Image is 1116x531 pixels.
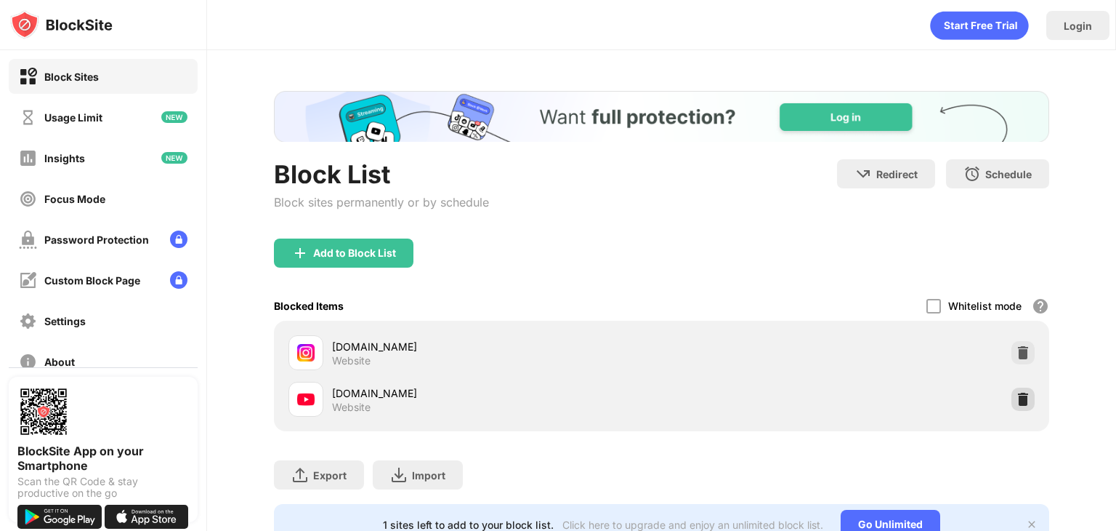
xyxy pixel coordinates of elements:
[44,193,105,205] div: Focus Mode
[297,391,315,408] img: favicons
[44,356,75,368] div: About
[19,149,37,167] img: insights-off.svg
[17,476,189,499] div: Scan the QR Code & stay productive on the go
[948,300,1022,312] div: Whitelist mode
[313,247,396,259] div: Add to Block List
[383,519,554,531] div: 1 sites left to add to your block list.
[876,168,918,180] div: Redirect
[19,68,37,86] img: block-on.svg
[161,111,187,123] img: new-icon.svg
[44,111,102,124] div: Usage Limit
[44,315,86,327] div: Settings
[19,231,37,249] img: password-protection-off.svg
[170,231,187,248] img: lock-menu.svg
[1064,20,1092,32] div: Login
[274,91,1049,142] iframe: Banner
[17,505,102,529] img: get-it-on-google-play.svg
[17,444,189,473] div: BlockSite App on your Smartphone
[44,152,85,164] div: Insights
[19,271,37,290] img: customize-block-page-off.svg
[985,168,1032,180] div: Schedule
[19,312,37,330] img: settings-off.svg
[19,190,37,208] img: focus-off.svg
[1026,519,1038,530] img: x-button.svg
[332,401,371,414] div: Website
[274,300,344,312] div: Blocked Items
[161,152,187,164] img: new-icon.svg
[170,271,187,289] img: lock-menu.svg
[930,11,1029,40] div: animation
[332,354,371,367] div: Website
[297,344,315,362] img: favicons
[332,339,661,354] div: [DOMAIN_NAME]
[274,195,489,209] div: Block sites permanently or by schedule
[19,108,37,127] img: time-usage-off.svg
[274,159,489,189] div: Block List
[412,469,445,482] div: Import
[44,71,99,83] div: Block Sites
[44,233,149,246] div: Password Protection
[105,505,189,529] img: download-on-the-app-store.svg
[332,386,661,401] div: [DOMAIN_NAME]
[313,469,347,482] div: Export
[17,386,70,438] img: options-page-qr-code.png
[19,353,37,371] img: about-off.svg
[44,274,140,287] div: Custom Block Page
[10,10,113,39] img: logo-blocksite.svg
[562,519,823,531] div: Click here to upgrade and enjoy an unlimited block list.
